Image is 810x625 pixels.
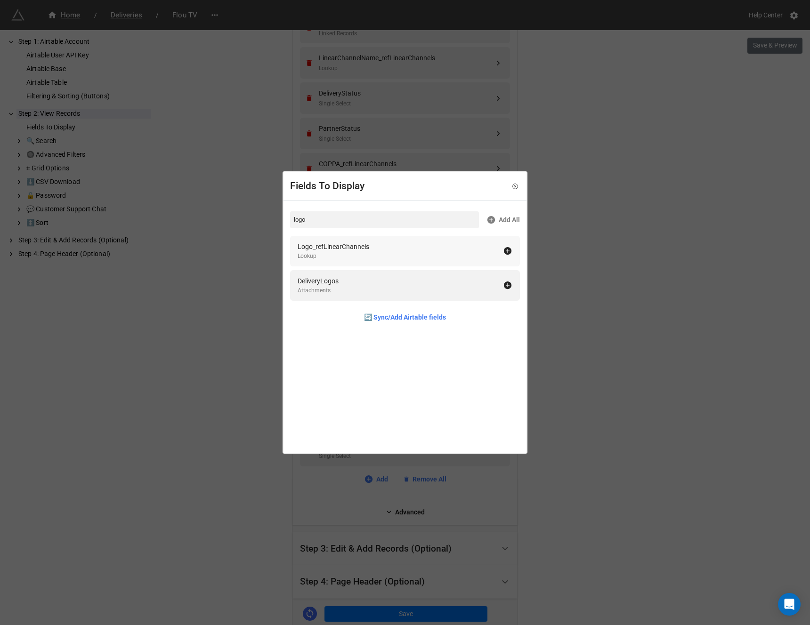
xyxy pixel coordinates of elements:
[298,286,339,295] div: Attachments
[290,211,479,228] input: Search...
[298,241,369,252] div: Logo_refLinearChannels
[364,312,446,322] a: 🔄 Sync/Add Airtable fields
[298,276,339,286] div: DeliveryLogos
[290,179,364,194] div: Fields To Display
[778,593,801,616] div: Open Intercom Messenger
[298,252,369,261] div: Lookup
